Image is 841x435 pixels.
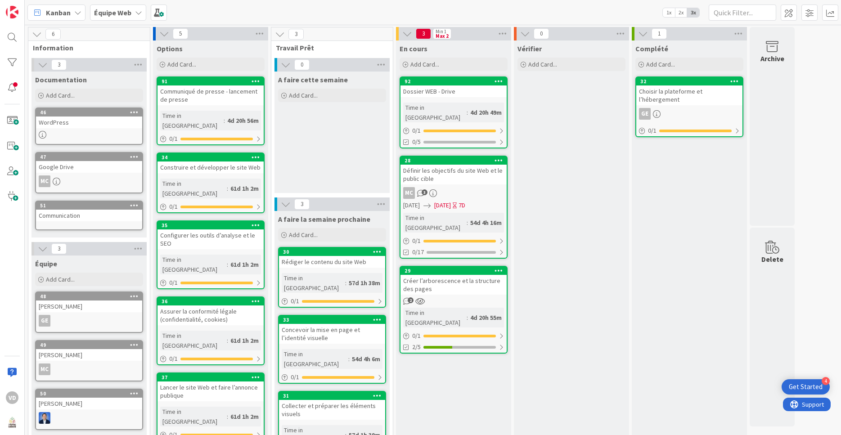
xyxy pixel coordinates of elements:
[35,75,87,84] span: Documentation
[157,297,264,305] div: 36
[400,157,507,165] div: 28
[822,377,830,385] div: 4
[350,354,382,364] div: 54d 4h 6m
[760,53,784,64] div: Archive
[157,153,264,161] div: 34
[228,260,261,269] div: 61d 1h 2m
[36,202,142,210] div: 51
[162,374,264,381] div: 37
[36,341,142,361] div: 49[PERSON_NAME]
[160,111,224,130] div: Time in [GEOGRAPHIC_DATA]
[167,60,196,68] span: Add Card...
[534,28,549,39] span: 0
[225,116,261,126] div: 4d 20h 56m
[157,44,183,53] span: Options
[19,1,41,12] span: Support
[39,363,50,375] div: MC
[648,126,657,135] span: 0 / 1
[39,412,50,424] img: DP
[403,187,415,199] div: MC
[400,77,507,97] div: 92Dossier WEB - Drive
[283,249,385,255] div: 30
[646,60,675,68] span: Add Card...
[436,29,446,34] div: Min 1
[636,125,742,136] div: 0/1
[40,390,142,397] div: 50
[279,372,385,383] div: 0/1
[169,278,178,287] span: 0 / 1
[36,108,142,128] div: 46WordPress
[282,349,348,369] div: Time in [GEOGRAPHIC_DATA]
[40,202,142,209] div: 51
[279,316,385,324] div: 33
[157,221,264,249] div: 35Configurer les outils d’analyse et le SEO
[36,202,142,221] div: 51Communication
[157,77,264,85] div: 91
[157,353,264,364] div: 0/1
[675,8,687,17] span: 2x
[40,154,142,160] div: 47
[283,393,385,399] div: 31
[39,315,50,327] div: GE
[157,373,264,401] div: 37Lancer le site Web et faire l’annonce publique
[636,85,742,105] div: Choisir la plateforme et l’hébergement
[279,324,385,344] div: Concevoir la mise en page et l’identité visuelle
[400,267,507,275] div: 29
[636,77,742,85] div: 32
[405,157,507,164] div: 28
[468,313,504,323] div: 4d 20h 55m
[173,28,188,39] span: 5
[403,103,467,122] div: Time in [GEOGRAPHIC_DATA]
[400,85,507,97] div: Dossier WEB - Drive
[416,28,431,39] span: 3
[36,390,142,398] div: 50
[36,412,142,424] div: DP
[782,379,830,395] div: Open Get Started checklist, remaining modules: 4
[400,235,507,247] div: 0/1
[412,247,424,257] span: 0/17
[94,8,131,17] b: Équipe Web
[157,153,264,173] div: 34Construire et développer le site Web
[346,278,382,288] div: 57d 1h 38m
[289,231,318,239] span: Add Card...
[412,137,421,147] span: 0/5
[46,91,75,99] span: Add Card...
[36,210,142,221] div: Communication
[636,77,742,105] div: 32Choisir la plateforme et l’hébergement
[528,60,557,68] span: Add Card...
[36,341,142,349] div: 49
[227,412,228,422] span: :
[639,108,651,120] div: GE
[45,29,61,40] span: 6
[467,218,468,228] span: :
[36,349,142,361] div: [PERSON_NAME]
[169,354,178,363] span: 0 / 1
[422,189,427,195] span: 3
[294,59,310,70] span: 0
[36,292,142,312] div: 48[PERSON_NAME]
[400,187,507,199] div: MC
[761,254,783,265] div: Delete
[6,417,18,429] img: avatar
[228,412,261,422] div: 61d 1h 2m
[400,330,507,341] div: 0/1
[157,85,264,105] div: Communiqué de presse - lancement de presse
[157,229,264,249] div: Configurer les outils d’analyse et le SEO
[157,161,264,173] div: Construire et développer le site Web
[162,154,264,161] div: 34
[652,28,667,39] span: 1
[278,75,348,84] span: A faire cette semaine
[400,275,507,295] div: Créer l’arborescence et la structure des pages
[157,221,264,229] div: 35
[279,248,385,256] div: 30
[36,117,142,128] div: WordPress
[412,236,421,246] span: 0 / 1
[227,260,228,269] span: :
[40,293,142,300] div: 48
[46,7,71,18] span: Kanban
[288,29,304,40] span: 3
[400,165,507,184] div: Définir les objectifs du site Web et le public cible
[227,184,228,193] span: :
[403,308,467,327] div: Time in [GEOGRAPHIC_DATA]
[279,248,385,268] div: 30Rédiger le contenu du site Web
